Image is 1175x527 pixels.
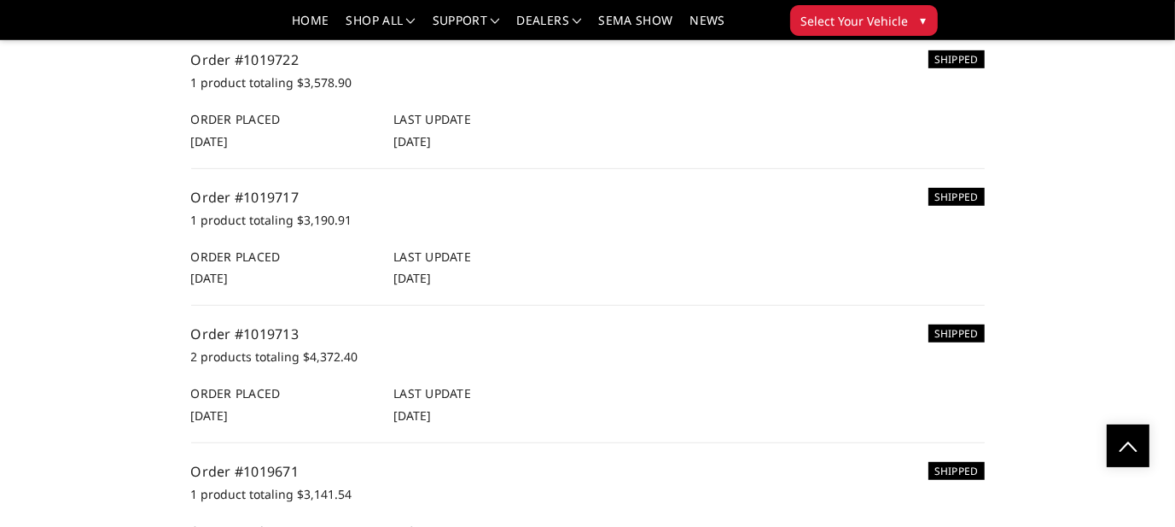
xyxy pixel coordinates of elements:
[292,15,329,39] a: Home
[921,11,927,29] span: ▾
[191,110,376,128] h6: Order Placed
[191,270,229,286] span: [DATE]
[346,15,416,39] a: shop all
[191,407,229,424] span: [DATE]
[191,188,300,207] a: Order #1019717
[689,15,724,39] a: News
[191,133,229,149] span: [DATE]
[191,325,300,343] a: Order #1019713
[393,110,579,128] h6: Last Update
[598,15,672,39] a: SEMA Show
[191,248,376,266] h6: Order Placed
[191,73,985,93] p: 1 product totaling $3,578.90
[790,5,938,36] button: Select Your Vehicle
[191,484,985,505] p: 1 product totaling $3,141.54
[517,15,582,39] a: Dealers
[191,50,300,69] a: Order #1019722
[393,270,431,286] span: [DATE]
[433,15,500,39] a: Support
[191,462,300,481] a: Order #1019671
[191,384,376,402] h6: Order Placed
[928,325,985,343] h6: SHIPPED
[191,347,985,367] p: 2 products totaling $4,372.40
[928,50,985,68] h6: SHIPPED
[191,210,985,231] p: 1 product totaling $3,190.91
[1107,425,1149,467] a: Click to Top
[393,133,431,149] span: [DATE]
[928,462,985,480] h6: SHIPPED
[801,12,909,30] span: Select Your Vehicle
[393,384,579,402] h6: Last Update
[393,248,579,266] h6: Last Update
[393,407,431,424] span: [DATE]
[928,188,985,206] h6: SHIPPED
